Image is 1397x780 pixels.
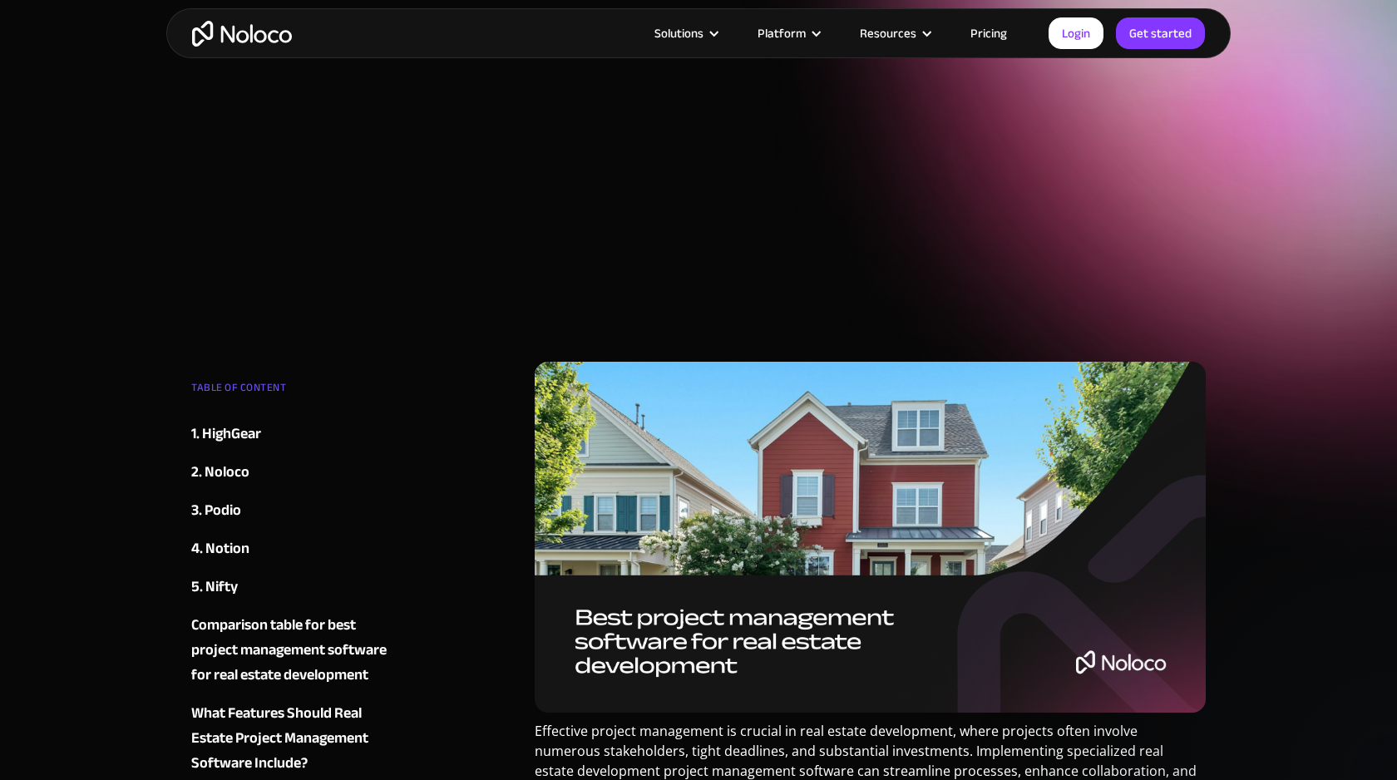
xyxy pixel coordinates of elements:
[191,575,238,600] div: 5. Nifty
[192,21,292,47] a: home
[191,460,392,485] a: 2. Noloco
[737,22,839,44] div: Platform
[191,460,249,485] div: 2. Noloco
[191,375,392,408] div: TABLE OF CONTENT
[950,22,1028,44] a: Pricing
[634,22,737,44] div: Solutions
[1049,17,1103,49] a: Login
[839,22,950,44] div: Resources
[191,536,392,561] a: 4. Notion
[654,22,703,44] div: Solutions
[860,22,916,44] div: Resources
[1116,17,1205,49] a: Get started
[191,422,392,447] a: 1. HighGear
[758,22,806,44] div: Platform
[191,613,392,688] a: Comparison table for best project management software for real estate development
[191,498,241,523] div: 3. Podio
[191,498,392,523] a: 3. Podio
[191,575,392,600] a: 5. Nifty
[191,422,261,447] div: 1. HighGear
[191,701,392,776] a: What Features Should Real Estate Project Management Software Include?
[191,536,249,561] div: 4. Notion
[535,362,1206,713] img: Best project management software for real estate development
